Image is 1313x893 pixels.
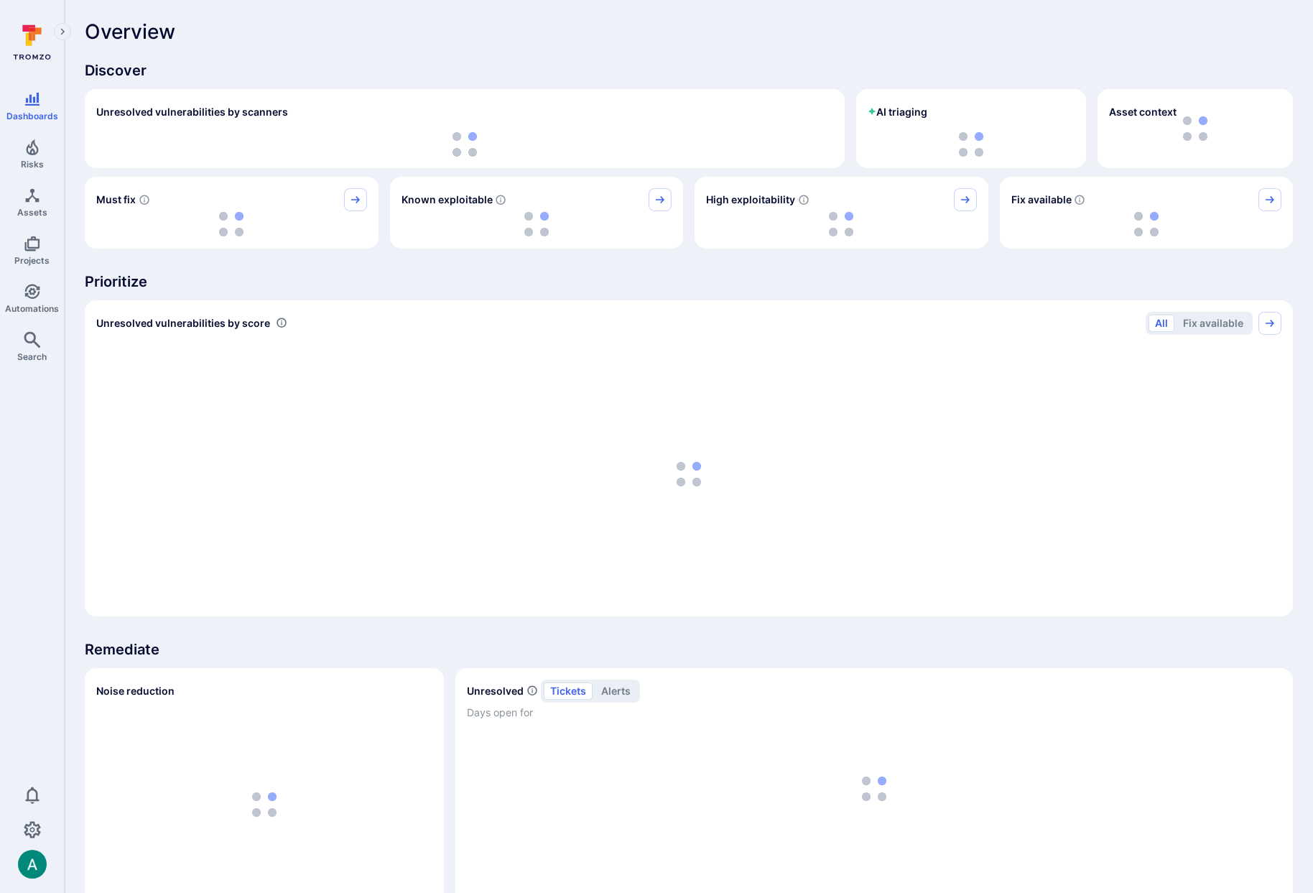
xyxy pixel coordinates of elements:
span: Fix available [1011,193,1072,207]
span: Remediate [85,639,1293,660]
span: Unresolved vulnerabilities by score [96,316,270,330]
span: Number of unresolved items by priority and days open [526,683,538,698]
img: Loading... [1134,212,1159,236]
button: Fix available [1177,315,1250,332]
span: Discover [85,60,1293,80]
div: High exploitability [695,177,988,249]
span: High exploitability [706,193,795,207]
div: Number of vulnerabilities in status 'Open' 'Triaged' and 'In process' grouped by score [276,315,287,330]
div: loading spinner [96,211,367,237]
span: Known exploitable [402,193,493,207]
img: Loading... [829,212,853,236]
div: Must fix [85,177,379,249]
img: Loading... [677,462,701,486]
span: Must fix [96,193,136,207]
span: Asset context [1109,105,1177,119]
span: Days open for [467,705,1281,720]
span: Assets [17,207,47,218]
span: Automations [5,303,59,314]
div: loading spinner [1011,211,1282,237]
div: loading spinner [96,343,1281,605]
div: loading spinner [96,132,833,157]
span: Prioritize [85,272,1293,292]
div: loading spinner [868,132,1075,157]
span: Noise reduction [96,685,175,697]
h2: AI triaging [868,105,927,119]
div: loading spinner [706,211,977,237]
img: Loading... [219,212,243,236]
h2: Unresolved vulnerabilities by scanners [96,105,288,119]
button: tickets [544,683,593,700]
span: Risks [21,159,44,170]
svg: Confirmed exploitable by KEV [495,194,506,205]
div: Arjan Dehar [18,850,47,879]
div: loading spinner [402,211,672,237]
button: Expand navigation menu [54,23,71,40]
i: Expand navigation menu [57,26,68,38]
h2: Unresolved [467,684,524,698]
img: Loading... [453,132,477,157]
div: Fix available [1000,177,1294,249]
span: Search [17,351,47,362]
svg: EPSS score ≥ 0.7 [798,194,809,205]
div: Known exploitable [390,177,684,249]
img: Loading... [959,132,983,157]
img: Loading... [252,792,277,817]
img: ACg8ocLSa5mPYBaXNx3eFu_EmspyJX0laNWN7cXOFirfQ7srZveEpg=s96-c [18,850,47,879]
span: Projects [14,255,50,266]
span: Overview [85,20,175,43]
svg: Risk score >=40 , missed SLA [139,194,150,205]
svg: Vulnerabilities with fix available [1074,194,1085,205]
span: Dashboards [6,111,58,121]
button: All [1149,315,1174,332]
button: alerts [595,683,637,700]
img: Loading... [524,212,549,236]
